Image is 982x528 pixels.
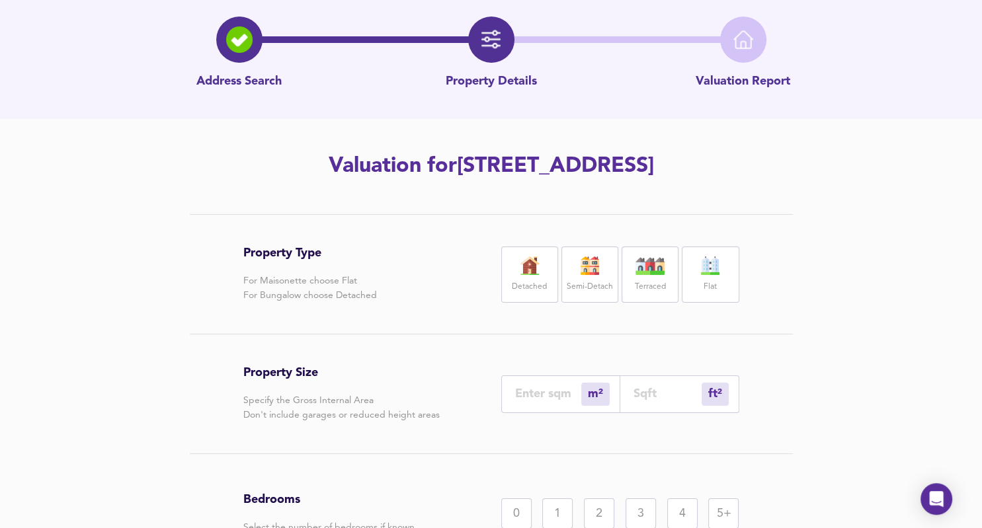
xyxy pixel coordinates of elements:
[634,256,667,275] img: house-icon
[481,30,501,50] img: filter-icon
[243,365,440,380] h3: Property Size
[635,279,666,295] label: Terraced
[226,26,253,53] img: search-icon
[243,246,377,260] h3: Property Type
[567,279,613,295] label: Semi-Detach
[696,73,790,91] p: Valuation Report
[573,256,606,275] img: house-icon
[694,256,727,275] img: flat-icon
[243,393,440,422] p: Specify the Gross Internal Area Don't include garages or reduced height areas
[243,274,377,303] p: For Maisonette choose Flat For Bungalow choose Detached
[512,279,547,295] label: Detached
[921,483,952,515] div: Open Intercom Messenger
[733,30,753,50] img: home-icon
[501,246,558,303] div: Detached
[704,279,717,295] label: Flat
[581,383,610,406] div: m²
[702,383,729,406] div: m²
[117,152,866,181] h2: Valuation for [STREET_ADDRESS]
[682,246,739,303] div: Flat
[196,73,282,91] p: Address Search
[513,256,546,275] img: house-icon
[446,73,537,91] p: Property Details
[622,246,678,303] div: Terraced
[243,492,415,507] h3: Bedrooms
[634,387,702,400] input: Sqft
[561,246,618,303] div: Semi-Detach
[515,387,581,400] input: Enter sqm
